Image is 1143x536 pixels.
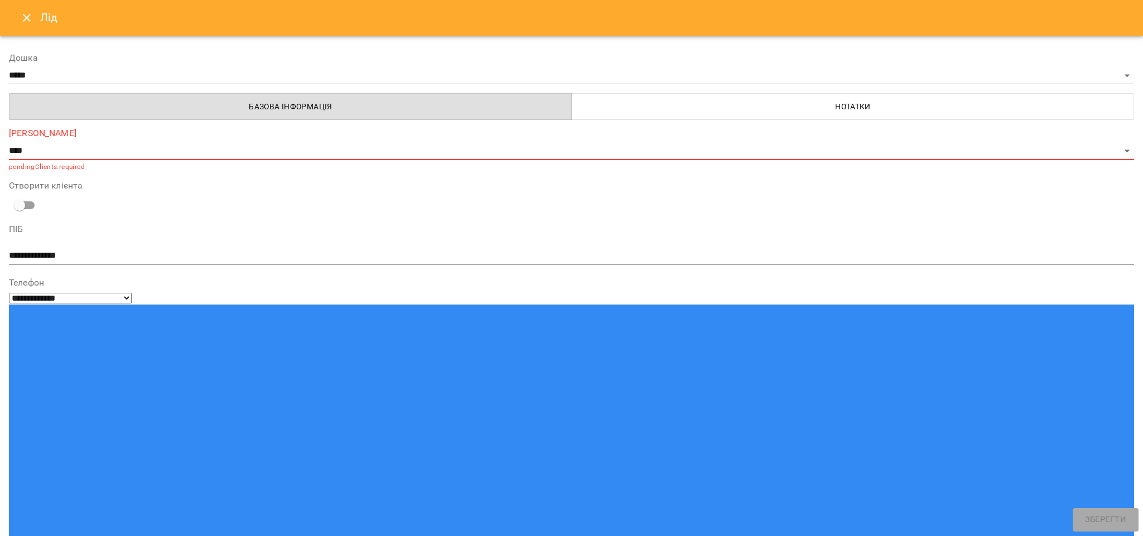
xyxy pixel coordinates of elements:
button: Базова інформація [9,93,572,120]
label: [PERSON_NAME] [9,129,1134,138]
button: Нотатки [571,93,1134,120]
span: Базова інформація [16,100,565,113]
label: ПІБ [9,225,1134,234]
p: pendingClients.required [9,162,1134,173]
select: Phone number country [9,293,132,303]
h6: Лід [40,9,1130,26]
label: Створити клієнта [9,181,1134,190]
label: Дошка [9,54,1134,62]
label: Телефон [9,278,1134,287]
button: Close [13,4,40,31]
span: Нотатки [578,100,1127,113]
